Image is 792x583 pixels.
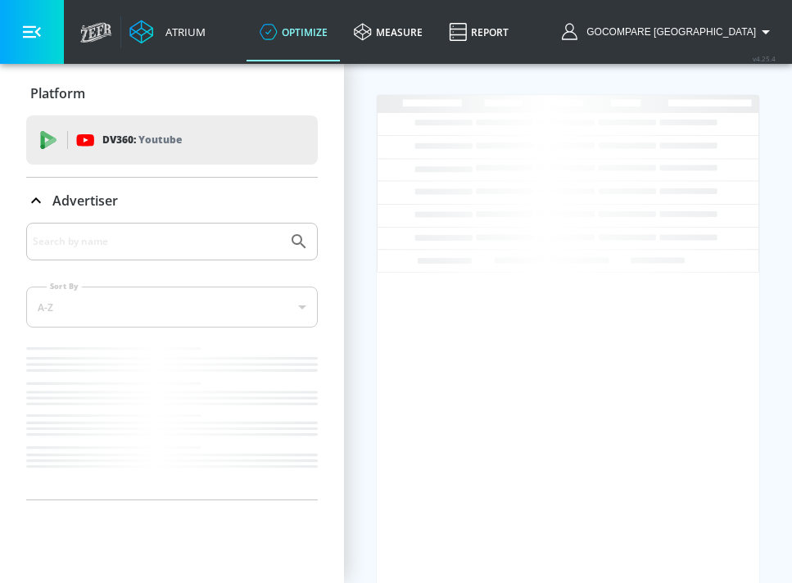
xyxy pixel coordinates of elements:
[26,115,318,165] div: DV360: Youtube
[26,223,318,499] div: Advertiser
[562,22,776,42] button: GoCompare [GEOGRAPHIC_DATA]
[26,287,318,328] div: A-Z
[30,84,85,102] p: Platform
[247,2,341,61] a: optimize
[436,2,522,61] a: Report
[26,70,318,116] div: Platform
[47,281,82,291] label: Sort By
[26,178,318,224] div: Advertiser
[52,192,118,210] p: Advertiser
[753,54,776,63] span: v 4.25.4
[580,26,756,38] span: login as: gocompare_emea_uk_all@zefr.com
[129,20,206,44] a: Atrium
[138,131,182,148] p: Youtube
[26,341,318,499] nav: list of Advertiser
[341,2,436,61] a: measure
[33,231,281,252] input: Search by name
[102,131,182,149] p: DV360:
[159,25,206,39] div: Atrium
